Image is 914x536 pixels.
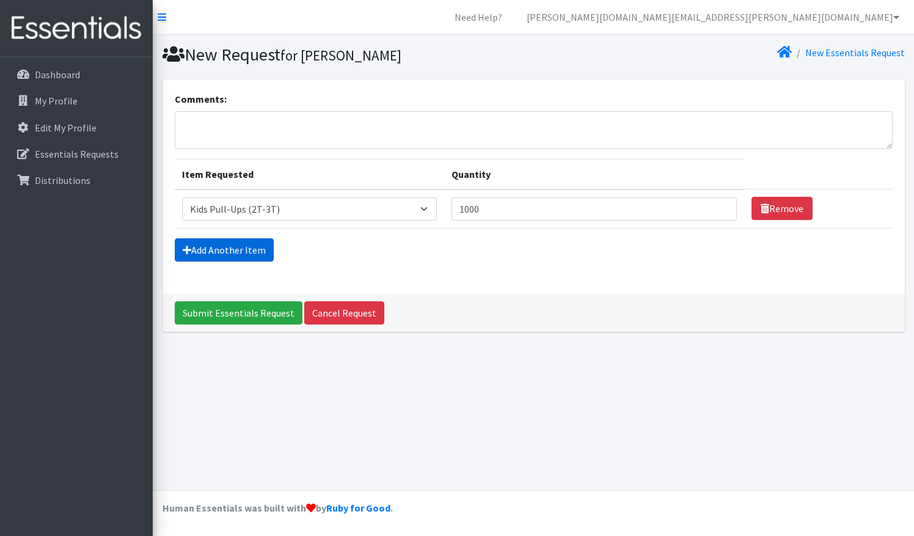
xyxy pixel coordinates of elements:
[35,95,78,107] p: My Profile
[445,5,512,29] a: Need Help?
[175,301,302,325] input: Submit Essentials Request
[5,89,148,113] a: My Profile
[5,116,148,140] a: Edit My Profile
[175,92,227,106] label: Comments:
[5,142,148,166] a: Essentials Requests
[805,46,905,59] a: New Essentials Request
[304,301,384,325] a: Cancel Request
[280,46,401,64] small: for [PERSON_NAME]
[163,502,393,514] strong: Human Essentials was built with by .
[517,5,909,29] a: [PERSON_NAME][DOMAIN_NAME][EMAIL_ADDRESS][PERSON_NAME][DOMAIN_NAME]
[444,159,744,189] th: Quantity
[5,8,148,49] img: HumanEssentials
[35,174,90,186] p: Distributions
[5,62,148,87] a: Dashboard
[35,68,80,81] p: Dashboard
[175,238,274,262] a: Add Another Item
[5,168,148,193] a: Distributions
[35,122,97,134] p: Edit My Profile
[175,159,445,189] th: Item Requested
[35,148,119,160] p: Essentials Requests
[163,44,529,65] h1: New Request
[751,197,813,220] a: Remove
[326,502,390,514] a: Ruby for Good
